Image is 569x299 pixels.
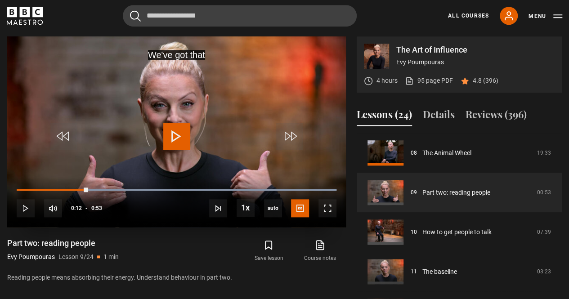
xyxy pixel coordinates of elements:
[422,267,457,277] a: The baseline
[295,238,346,264] a: Course notes
[264,199,282,217] div: Current quality: 720p
[291,199,309,217] button: Captions
[17,189,336,191] div: Progress Bar
[91,200,102,216] span: 0:53
[422,228,492,237] a: How to get people to talk
[123,5,357,27] input: Search
[130,10,141,22] button: Submit the search query
[422,148,471,158] a: The Animal Wheel
[473,76,498,85] p: 4.8 (396)
[209,199,227,217] button: Next Lesson
[58,252,94,262] p: Lesson 9/24
[376,76,398,85] p: 4 hours
[7,273,346,282] p: Reading people means absorbing their energy. Understand behaviour in part two.
[529,12,562,21] button: Toggle navigation
[237,199,255,217] button: Playback Rate
[7,7,43,25] svg: BBC Maestro
[44,199,62,217] button: Mute
[7,36,346,227] video-js: Video Player
[103,252,119,262] p: 1 min
[422,188,490,197] a: Part two: reading people
[243,238,294,264] button: Save lesson
[264,199,282,217] span: auto
[7,252,55,262] p: Evy Poumpouras
[448,12,489,20] a: All Courses
[17,199,35,217] button: Play
[318,199,336,217] button: Fullscreen
[396,58,555,67] p: Evy Poumpouras
[396,46,555,54] p: The Art of Influence
[405,76,453,85] a: 95 page PDF
[466,107,527,126] button: Reviews (396)
[85,205,88,211] span: -
[71,200,82,216] span: 0:12
[7,238,119,249] h1: Part two: reading people
[423,107,455,126] button: Details
[357,107,412,126] button: Lessons (24)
